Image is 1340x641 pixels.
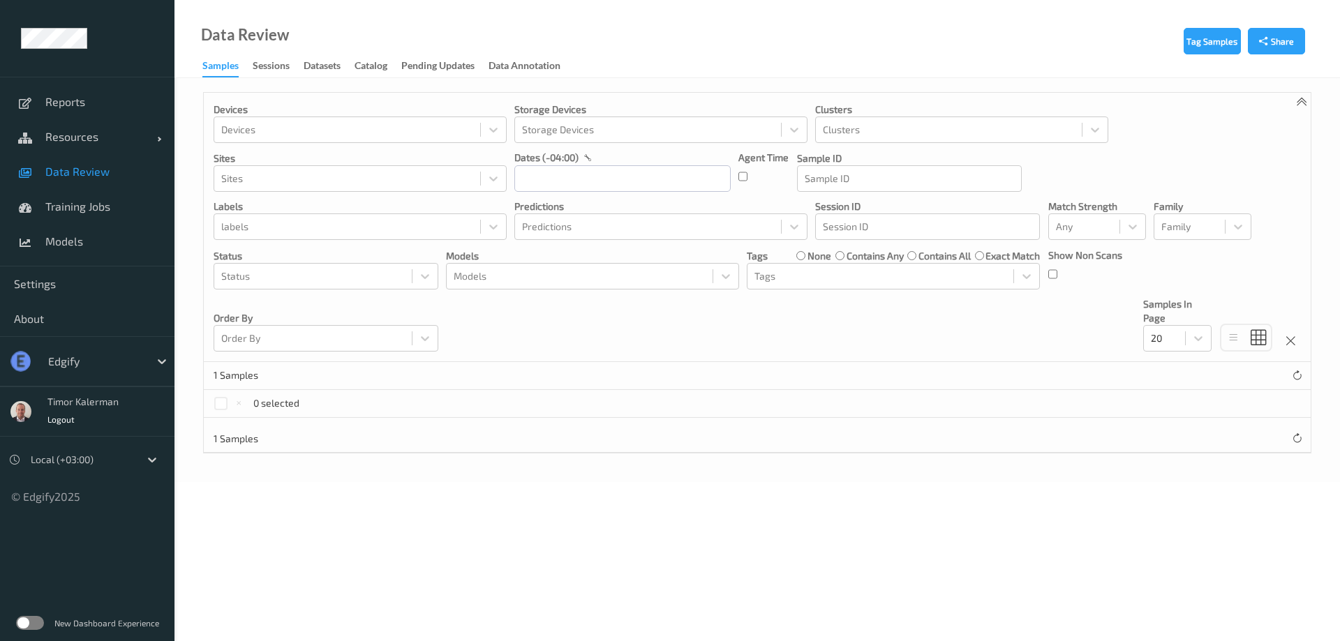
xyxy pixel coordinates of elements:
[214,249,438,263] p: Status
[985,249,1040,263] label: exact match
[253,396,299,410] p: 0 selected
[201,28,289,42] div: Data Review
[214,432,318,446] p: 1 Samples
[214,103,507,116] p: Devices
[918,249,971,263] label: contains all
[1154,199,1251,213] p: Family
[253,56,304,76] a: Sessions
[807,249,831,263] label: none
[446,249,739,263] p: Models
[304,56,355,76] a: Datasets
[489,56,574,76] a: Data Annotation
[214,368,318,382] p: 1 Samples
[489,59,560,76] div: Data Annotation
[355,59,387,76] div: Catalog
[1048,248,1122,262] p: Show Non Scans
[514,199,807,213] p: Predictions
[401,59,475,76] div: Pending Updates
[514,151,579,165] p: dates (-04:00)
[747,249,768,263] p: Tags
[514,103,807,116] p: Storage Devices
[847,249,904,263] label: contains any
[738,151,789,165] p: Agent Time
[815,199,1040,213] p: Session ID
[401,56,489,76] a: Pending Updates
[214,311,438,325] p: Order By
[1048,199,1146,213] p: Match Strength
[304,59,341,76] div: Datasets
[815,103,1108,116] p: Clusters
[202,56,253,77] a: Samples
[214,199,507,213] p: labels
[355,56,401,76] a: Catalog
[1184,28,1241,54] button: Tag Samples
[202,59,239,77] div: Samples
[1248,28,1305,54] button: Share
[1143,297,1212,325] p: Samples In Page
[253,59,290,76] div: Sessions
[797,151,1022,165] p: Sample ID
[214,151,507,165] p: Sites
